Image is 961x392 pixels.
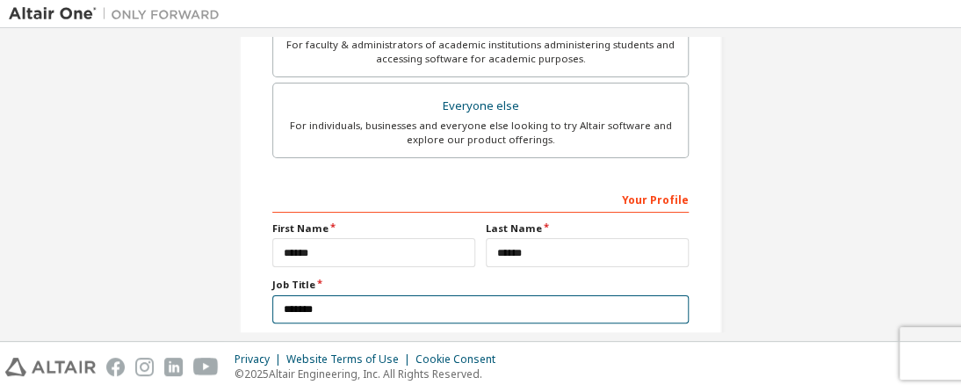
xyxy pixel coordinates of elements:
div: Website Terms of Use [286,352,415,367]
div: Cookie Consent [415,352,506,367]
div: Everyone else [284,94,677,119]
div: Privacy [235,352,286,367]
img: linkedin.svg [164,358,183,376]
img: facebook.svg [106,358,125,376]
label: Job Title [272,278,689,292]
img: Altair One [9,5,228,23]
img: youtube.svg [193,358,219,376]
div: Your Profile [272,185,689,213]
p: © 2025 Altair Engineering, Inc. All Rights Reserved. [235,367,506,381]
img: altair_logo.svg [5,358,96,376]
label: First Name [272,221,475,236]
div: For faculty & administrators of academic institutions administering students and accessing softwa... [284,38,677,66]
img: instagram.svg [135,358,154,376]
div: For individuals, businesses and everyone else looking to try Altair software and explore our prod... [284,119,677,147]
label: Last Name [486,221,689,236]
